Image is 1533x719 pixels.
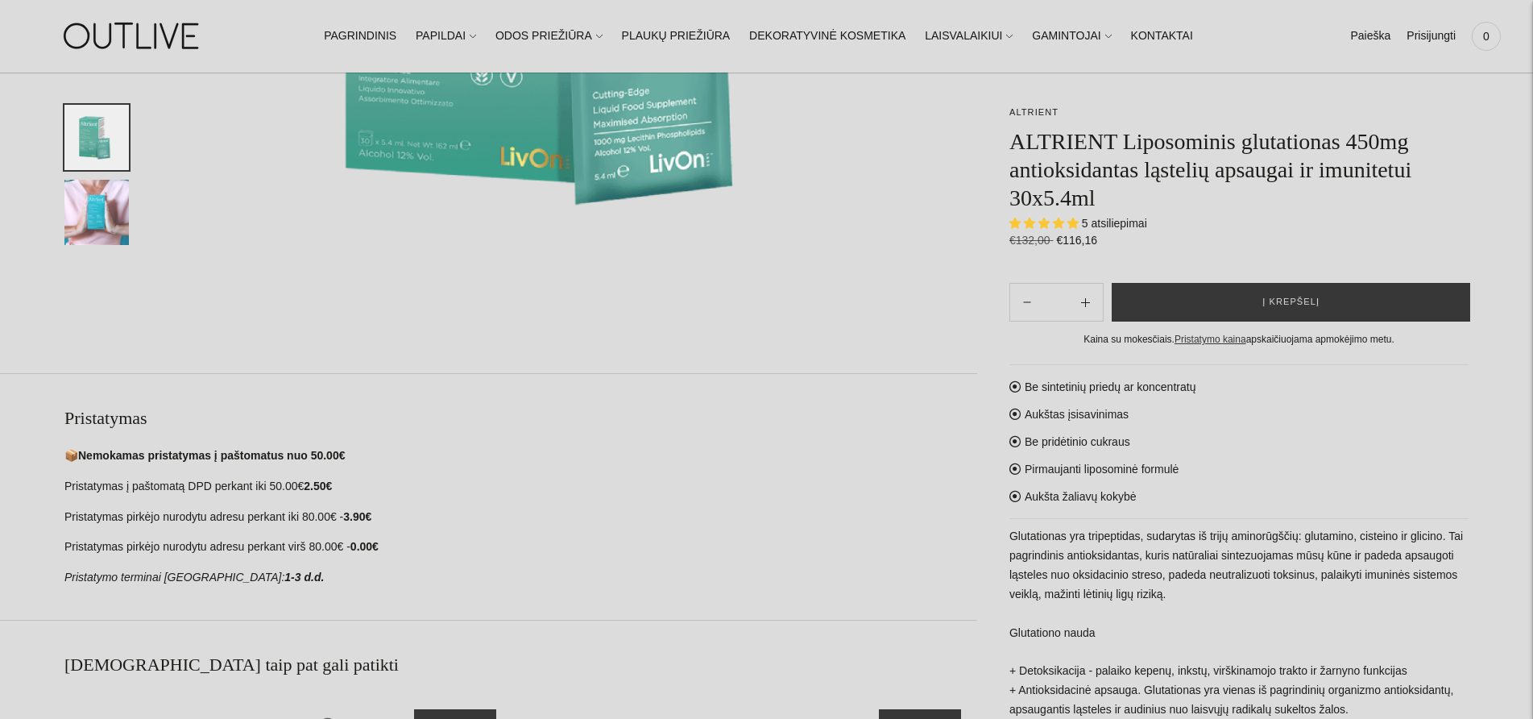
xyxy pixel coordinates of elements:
a: Prisijungti [1407,19,1456,54]
s: €132,00 [1009,234,1054,247]
button: Subtract product quantity [1068,283,1103,322]
a: PAPILDAI [416,19,476,54]
a: ODOS PRIEŽIŪRA [495,19,603,54]
button: Translation missing: en.general.accessibility.image_thumbail [64,105,129,170]
h2: [DEMOGRAPHIC_DATA] taip pat gali patikti [64,653,977,677]
div: Kaina su mokesčiais. apskaičiuojama apmokėjimo metu. [1009,331,1469,348]
button: Translation missing: en.general.accessibility.image_thumbail [64,180,129,245]
span: 0 [1475,25,1498,48]
p: Pristatymas į paštomatą DPD perkant iki 50.00€ [64,477,977,497]
a: PAGRINDINIS [324,19,396,54]
strong: Nemokamas pristatymas į paštomatus nuo 50.00€ [78,449,345,462]
strong: 2.50€ [304,480,332,492]
span: €116,16 [1056,234,1097,247]
input: Product quantity [1044,291,1068,314]
em: Pristatymo terminai [GEOGRAPHIC_DATA]: [64,571,284,584]
button: Į krepšelį [1112,283,1470,322]
span: 5.00 stars [1009,217,1082,230]
a: PLAUKŲ PRIEŽIŪRA [622,19,731,54]
a: ALTRIENT [1009,107,1059,117]
a: 0 [1472,19,1501,54]
strong: 3.90€ [343,510,371,523]
strong: 1-3 d.d. [284,571,324,584]
span: 5 atsiliepimai [1082,217,1147,230]
a: KONTAKTAI [1131,19,1193,54]
p: Pristatymas pirkėjo nurodytu adresu perkant iki 80.00€ - [64,508,977,527]
a: LAISVALAIKIUI [925,19,1013,54]
span: Į krepšelį [1262,294,1320,310]
p: 📦 [64,447,977,466]
a: Paieška [1350,19,1390,54]
h2: Pristatymas [64,406,977,430]
img: OUTLIVE [32,8,234,64]
a: GAMINTOJAI [1032,19,1111,54]
a: Pristatymo kaina [1175,334,1246,345]
p: Pristatymas pirkėjo nurodytu adresu perkant virš 80.00€ - [64,538,977,557]
button: Add product quantity [1010,283,1044,322]
h1: ALTRIENT Liposominis glutationas 450mg antioksidantas ląstelių apsaugai ir imunitetui 30x5.4ml [1009,127,1469,212]
strong: 0.00€ [350,540,379,553]
a: DEKORATYVINĖ KOSMETIKA [749,19,905,54]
